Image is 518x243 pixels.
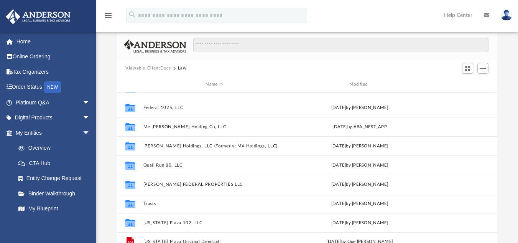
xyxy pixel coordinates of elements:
a: Entity Change Request [11,171,102,186]
a: My Blueprint [11,201,98,217]
button: [PERSON_NAME] Holdings, LLC (Formerly: MX Holdings, LLC) [143,143,286,148]
div: [DATE] by [PERSON_NAME] [289,181,431,188]
a: My Entitiesarrow_drop_down [5,125,102,141]
button: [PERSON_NAME] FEDERAL PROPERTIES LLC [143,182,286,187]
button: Add [477,63,489,74]
a: Order StatusNEW [5,79,102,95]
img: Anderson Advisors Platinum Portal [3,9,73,24]
div: id [120,81,140,88]
div: id [434,81,488,88]
div: Name [143,81,285,88]
a: CTA Hub [11,155,102,171]
a: Home [5,34,102,49]
div: [DATE] by [PERSON_NAME] [289,142,431,149]
a: Overview [11,141,102,156]
div: [DATE] by [PERSON_NAME] [289,104,431,111]
span: arrow_drop_down [82,125,98,141]
a: Platinum Q&Aarrow_drop_down [5,95,102,110]
button: Me [PERSON_NAME] Holding Co, LLC [143,124,286,129]
button: Law [178,65,187,72]
button: Federal 1025, LLC [143,105,286,110]
a: Digital Productsarrow_drop_down [5,110,102,126]
div: [DATE] by [PERSON_NAME] [289,162,431,169]
button: Trusts [143,201,286,206]
a: Binder Walkthrough [11,186,102,201]
a: menu [104,15,113,20]
input: Search files and folders [193,38,488,52]
div: Modified [288,81,431,88]
i: search [128,10,136,19]
a: Tax Organizers [5,64,102,79]
div: [DATE] by ABA_NEST_APP [289,123,431,130]
img: User Pic [501,10,512,21]
a: Online Ordering [5,49,102,64]
i: menu [104,11,113,20]
button: Quail Run 80, LLC [143,162,286,167]
span: arrow_drop_down [82,95,98,111]
button: Viewable-ClientDocs [125,65,171,72]
div: NEW [44,81,61,93]
a: Tax Due Dates [11,216,102,231]
button: [US_STATE] Plaza 102, LLC [143,220,286,225]
span: arrow_drop_down [82,110,98,126]
div: [DATE] by [PERSON_NAME] [289,200,431,207]
button: Switch to Grid View [462,63,474,74]
div: [DATE] by [PERSON_NAME] [289,219,431,226]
